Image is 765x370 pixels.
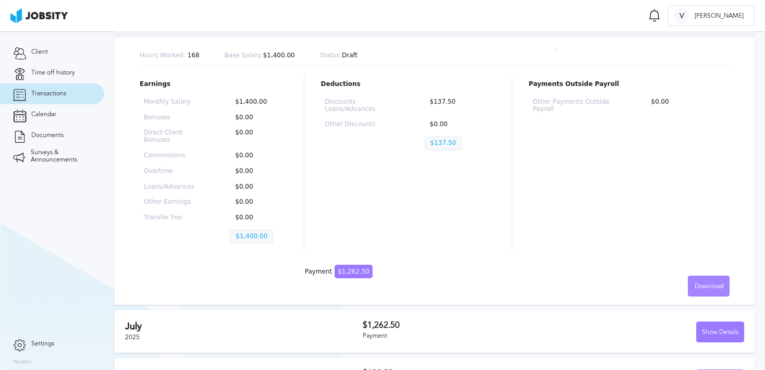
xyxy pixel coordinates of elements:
[425,98,491,113] p: $137.50
[320,52,358,59] p: Draft
[230,199,282,206] p: $0.00
[230,98,282,106] p: $1,400.00
[31,111,56,118] span: Calendar
[320,52,342,59] span: Status:
[325,121,391,128] p: Other Discounts
[529,81,730,88] p: Payments Outside Payroll
[144,152,196,159] p: Commissions
[31,90,66,97] span: Transactions
[31,69,75,77] span: Time off history
[321,81,495,88] p: Deductions
[225,52,263,59] span: Base Salary:
[225,52,295,59] p: $1,400.00
[688,276,730,297] button: Download
[31,149,91,164] span: Surveys & Announcements
[31,48,48,56] span: Client
[674,8,689,24] div: V
[696,322,744,342] button: Show Details
[689,13,749,20] span: [PERSON_NAME]
[31,132,64,139] span: Documents
[230,214,282,221] p: $0.00
[144,183,196,191] p: Loans/Advances
[144,214,196,221] p: Transfer Fee
[230,183,282,191] p: $0.00
[140,81,287,88] p: Earnings
[230,168,282,175] p: $0.00
[125,334,140,341] span: 2025
[125,321,363,332] h2: July
[425,121,491,128] p: $0.00
[144,98,196,106] p: Monthly Salary
[305,268,373,276] div: Payment
[31,340,54,348] span: Settings
[144,114,196,121] p: Bonuses
[10,8,68,23] img: ab4bad089aa723f57921c736e9817d99.png
[425,137,462,150] p: $137.50
[325,98,391,113] p: Discounts Loans/Advances
[230,230,273,243] p: $1,400.00
[695,283,723,290] span: Download
[335,265,373,278] span: $1,262.50
[230,152,282,159] p: $0.00
[144,199,196,206] p: Other Earnings
[697,322,744,343] div: Show Details
[144,168,196,175] p: Overtime
[363,320,553,330] h3: $1,262.50
[668,5,755,26] button: V[PERSON_NAME]
[230,129,282,144] p: $0.00
[13,359,32,365] label: Version:
[144,129,196,144] p: Direct Client Bonuses
[646,98,725,113] p: $0.00
[363,332,553,340] div: Payment
[533,98,613,113] p: Other Payments Outside Payroll
[140,52,186,59] span: Hours Worked:
[230,114,282,121] p: $0.00
[140,52,200,59] p: 168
